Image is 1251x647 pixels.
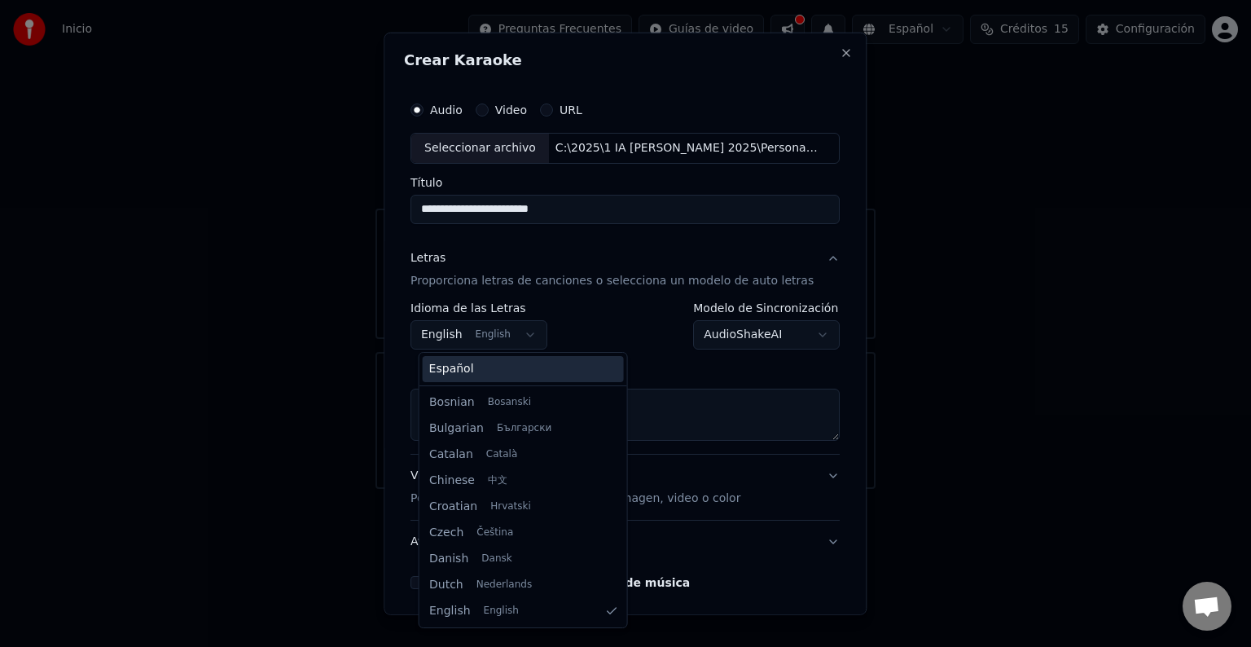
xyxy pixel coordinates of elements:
[429,473,475,489] span: Chinese
[485,448,516,461] span: Català
[429,525,463,541] span: Czech
[476,579,531,592] span: Nederlands
[487,396,530,409] span: Bosanski
[429,499,477,515] span: Croatian
[429,447,473,463] span: Catalan
[476,526,513,539] span: Čeština
[488,474,507,487] span: 中文
[429,361,474,377] span: Español
[429,551,468,567] span: Danish
[429,420,484,437] span: Bulgarian
[429,577,463,593] span: Dutch
[490,500,531,513] span: Hrvatski
[429,394,475,411] span: Bosnian
[429,603,471,619] span: English
[481,552,511,566] span: Dansk
[497,422,551,435] span: Български
[483,605,518,618] span: English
